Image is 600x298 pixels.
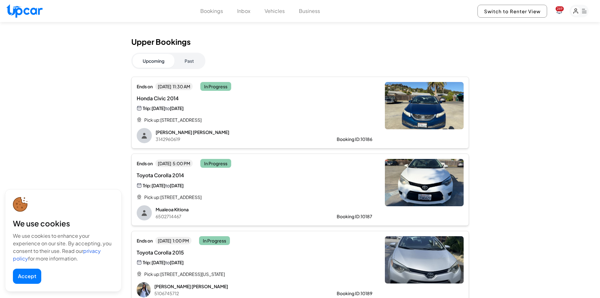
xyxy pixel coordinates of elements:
[137,249,266,256] span: Toyota Corolla 2015
[137,282,151,297] img: Jaymee Vaughn
[137,160,153,167] span: Ends on
[137,83,153,90] span: Ends on
[154,283,317,289] p: [PERSON_NAME] [PERSON_NAME]
[156,206,317,213] p: Mualeoa Kitiona
[144,117,202,123] span: Pick up: [STREET_ADDRESS]
[156,129,317,135] p: [PERSON_NAME] [PERSON_NAME]
[155,83,193,90] span: [DATE] 11:30 AM
[165,105,170,111] span: to
[337,136,372,142] div: Booking ID: 10186
[237,7,250,15] button: Inbox
[13,218,114,228] div: We use cookies
[144,194,202,200] span: Pick up: [STREET_ADDRESS]
[137,95,266,102] span: Honda Civic 2014
[477,5,547,18] button: Switch to Renter View
[13,197,28,212] img: cookie-icon.svg
[165,183,170,188] span: to
[154,290,317,296] p: 5106745712
[385,82,464,129] img: Honda Civic 2014
[156,213,317,219] p: 6502714467
[337,290,372,296] div: Booking ID: 10189
[299,7,320,15] button: Business
[143,105,151,111] span: Trip:
[170,105,184,111] span: [DATE]
[131,37,469,46] h1: Upper Bookings
[155,237,191,244] span: [DATE] 1:00 PM
[137,172,266,179] span: Toyota Corolla 2014
[156,136,317,142] p: 3142960619
[133,54,174,68] button: Upcoming
[385,236,464,283] img: Toyota Corolla 2015
[151,105,165,111] span: [DATE]
[199,236,230,245] span: In Progress
[13,269,41,284] button: Accept
[170,183,184,188] span: [DATE]
[143,182,151,189] span: Trip:
[200,82,231,91] span: In Progress
[165,260,170,265] span: to
[170,260,184,265] span: [DATE]
[155,160,193,167] span: [DATE] 5:00 PM
[6,4,43,18] img: Upcar Logo
[556,6,564,11] span: You have new notifications
[200,159,231,168] span: In Progress
[200,7,223,15] button: Bookings
[144,271,225,277] span: Pick up: [STREET_ADDRESS][US_STATE]
[385,159,464,206] img: Toyota Corolla 2014
[143,259,151,266] span: Trip:
[337,213,372,219] div: Booking ID: 10187
[137,237,153,244] span: Ends on
[151,260,165,265] span: [DATE]
[265,7,285,15] button: Vehicles
[151,183,165,188] span: [DATE]
[13,232,114,262] div: We use cookies to enhance your experience on our site. By accepting, you consent to their use. Re...
[174,54,204,68] button: Past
